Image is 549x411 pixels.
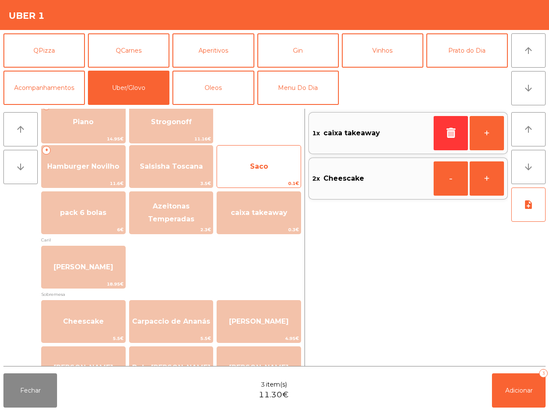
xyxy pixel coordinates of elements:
span: [PERSON_NAME] [54,363,113,372]
button: Uber/Glovo [88,71,169,105]
span: 4.95€ [217,334,301,342]
span: [PERSON_NAME] [229,363,289,372]
span: caixa takeaway [231,208,287,217]
i: arrow_downward [523,83,534,93]
button: Prato do Dia [426,33,508,68]
button: QPizza [3,33,85,68]
button: + [470,161,504,196]
button: QCarnes [88,33,169,68]
span: 18.95€ [42,280,125,288]
span: 2.3€ [130,226,213,234]
button: Gin [257,33,339,68]
span: 2x [312,172,320,185]
span: caixa takeaway [323,127,380,140]
span: Caril [41,236,301,244]
i: arrow_upward [523,45,534,56]
i: arrow_downward [523,162,534,172]
button: arrow_upward [511,112,546,146]
span: [PERSON_NAME] [54,263,113,271]
button: Vinhos [342,33,423,68]
button: arrow_downward [511,71,546,105]
i: note_add [523,200,534,210]
span: Bolo [PERSON_NAME] [132,363,211,372]
button: Menu Do Dia [257,71,339,105]
button: Oleos [172,71,254,105]
button: arrow_upward [511,33,546,68]
span: pack 6 bolas [60,208,106,217]
button: Adicionar3 [492,373,546,408]
span: Carpaccio de Ananás [132,317,210,325]
span: + [42,101,51,110]
span: 3 [261,380,265,389]
span: 11.6€ [42,179,125,188]
span: 3.5€ [130,179,213,188]
span: 6€ [42,226,125,234]
button: Fechar [3,373,57,408]
span: Cheescake [63,317,104,325]
span: Azeitonas Temperadas [148,202,194,223]
span: Sobremesa [41,290,301,298]
span: 14.95€ [42,135,125,143]
span: 0.1€ [217,179,301,188]
i: arrow_upward [15,124,26,134]
span: 1x [312,127,320,140]
button: + [470,116,504,150]
span: 11.30€ [259,389,289,401]
span: 11.16€ [130,135,213,143]
button: arrow_downward [3,150,38,184]
span: Saco [250,162,268,170]
span: Strogonoff [151,118,192,126]
button: note_add [511,188,546,222]
span: Hamburger Novilho [47,162,119,170]
i: arrow_upward [523,124,534,134]
span: item(s) [266,380,287,389]
button: arrow_downward [511,150,546,184]
span: 0.3€ [217,226,301,234]
i: arrow_downward [15,162,26,172]
h4: Uber 1 [9,9,45,22]
span: 5.5€ [42,334,125,342]
button: arrow_upward [3,112,38,146]
span: 5.5€ [130,334,213,342]
button: - [434,161,468,196]
span: [PERSON_NAME] [229,317,289,325]
span: Salsisha Toscana [140,162,203,170]
div: 3 [539,369,548,378]
button: Acompanhamentos [3,71,85,105]
span: Piano [73,118,94,126]
span: Adicionar [505,387,533,394]
span: Cheescake [323,172,364,185]
button: Aperitivos [172,33,254,68]
span: + [42,146,51,155]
